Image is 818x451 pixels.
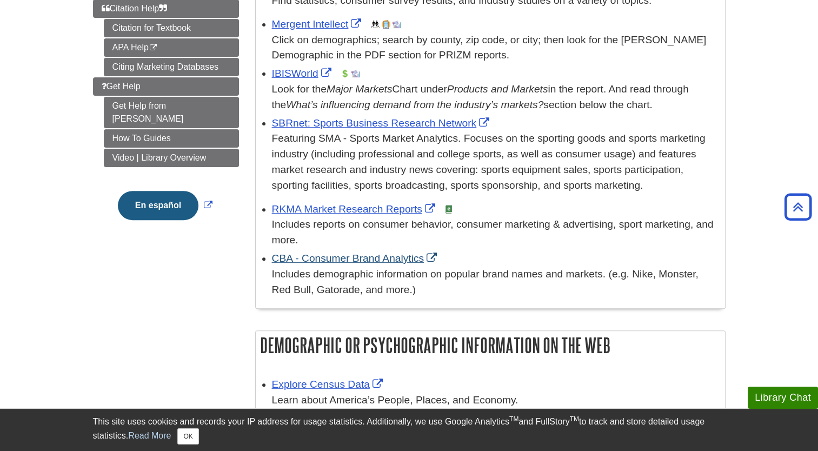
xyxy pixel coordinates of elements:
[371,20,380,29] img: Demographics
[93,415,726,445] div: This site uses cookies and records your IP address for usage statistics. Additionally, we use Goo...
[149,44,158,51] i: This link opens in a new window
[102,4,168,13] span: Citation Help
[177,428,198,445] button: Close
[104,129,239,148] a: How To Guides
[444,205,453,214] img: e-Book
[272,117,493,129] a: Link opens in new window
[272,18,364,30] a: Link opens in new window
[104,149,239,167] a: Video | Library Overview
[272,253,440,264] a: Link opens in new window
[272,267,720,298] div: Includes demographic information on popular brand names and markets. (e.g. Nike, Monster, Red Bul...
[272,217,720,248] div: Includes reports on consumer behavior, consumer marketing & advertising, sport marketing, and more.
[104,19,239,37] a: Citation for Textbook
[118,191,198,220] button: En español
[102,82,141,91] span: Get Help
[104,97,239,128] a: Get Help from [PERSON_NAME]
[748,387,818,409] button: Library Chat
[272,203,438,215] a: Link opens in new window
[272,32,720,64] div: Click on demographics; search by county, zip code, or city; then look for the [PERSON_NAME] Demog...
[286,99,543,110] i: What’s influencing demand from the industry’s markets?
[341,69,349,78] img: Financial Report
[256,331,725,360] h2: Demographic or Psychographic Information on the Web
[327,83,393,95] i: Major Markets
[272,68,334,79] a: Link opens in new window
[104,58,239,76] a: Citing Marketing Databases
[393,20,401,29] img: Industry Report
[128,431,171,440] a: Read More
[351,69,360,78] img: Industry Report
[104,38,239,57] a: APA Help
[272,379,385,390] a: Link opens in new window
[272,82,720,113] div: Look for the Chart under in the report. And read through the section below the chart.
[570,415,579,423] sup: TM
[272,393,720,408] div: Learn about America’s People, Places, and Economy.
[781,200,815,214] a: Back to Top
[382,20,390,29] img: Company Information
[509,415,518,423] sup: TM
[272,131,720,193] p: Featuring SMA - Sports Market Analytics. Focuses on the sporting goods and sports marketing indus...
[447,83,548,95] i: Products and Markets
[93,77,239,96] a: Get Help
[115,201,215,210] a: Link opens in new window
